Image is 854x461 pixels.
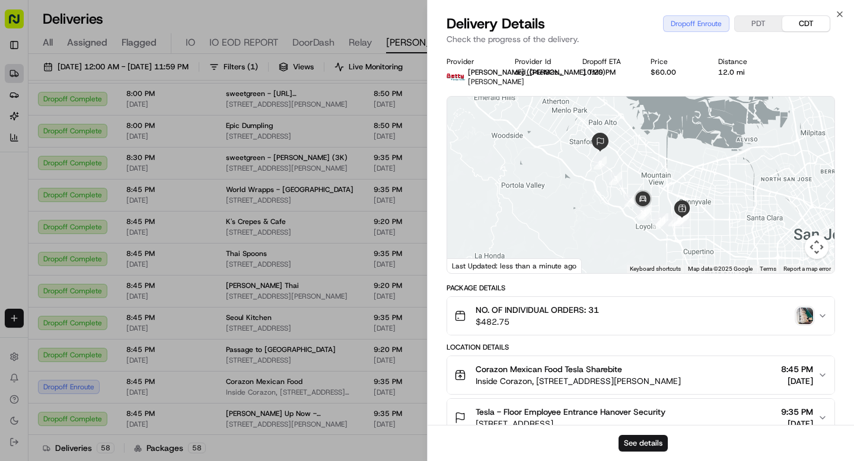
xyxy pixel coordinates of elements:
[624,194,638,207] div: 4
[170,184,195,193] span: [DATE]
[760,265,776,272] a: Terms
[450,258,489,273] a: Open this area in Google Maps (opens a new window)
[609,172,622,185] div: 3
[782,16,830,31] button: CDT
[447,57,496,66] div: Provider
[447,356,834,394] button: Corazon Mexican Food Tesla SharebiteInside Corazon, [STREET_ADDRESS][PERSON_NAME]8:45 PM[DATE]
[619,435,668,452] button: See details
[202,117,216,131] button: Start new chat
[781,363,813,375] span: 8:45 PM
[476,316,599,328] span: $482.75
[450,258,489,273] img: Google
[582,57,632,66] div: Dropoff ETA
[112,233,190,245] span: API Documentation
[40,113,195,125] div: Start new chat
[468,77,524,87] span: [PERSON_NAME]
[515,57,564,66] div: Provider Id
[476,363,622,375] span: Corazon Mexican Food Tesla Sharebite
[468,68,606,77] span: [PERSON_NAME] ([PERSON_NAME] TMS)
[781,375,813,387] span: [DATE]
[651,57,700,66] div: Price
[796,308,813,324] img: photo_proof_of_pickup image
[37,184,161,193] span: [PERSON_NAME] de [PERSON_NAME] (they/them)
[84,261,144,271] a: Powered byPylon
[638,207,651,220] div: 5
[95,228,195,249] a: 💻API Documentation
[783,265,831,272] a: Report a map error
[447,283,835,293] div: Package Details
[12,12,36,36] img: Nash
[673,213,686,226] div: 9
[12,172,31,191] img: Mat Toderenczuk de la Barba (they/them)
[781,418,813,430] span: [DATE]
[594,156,607,169] div: 2
[651,68,700,77] div: $60.00
[447,68,466,87] img: betty.jpg
[447,33,835,45] p: Check the progress of the delivery.
[40,125,150,135] div: We're available if you need us!
[582,68,632,77] div: 10:20 PM
[184,152,216,166] button: See all
[447,297,834,335] button: NO. OF INDIVIDUAL ORDERS: 31$482.75photo_proof_of_pickup image
[447,399,834,437] button: Tesla - Floor Employee Entrance Hanover Security[STREET_ADDRESS]9:35 PM[DATE]
[118,262,144,271] span: Pylon
[630,265,681,273] button: Keyboard shortcuts
[476,406,665,418] span: Tesla - Floor Employee Entrance Hanover Security
[637,206,650,219] div: 11
[447,258,582,273] div: Last Updated: less than a minute ago
[24,233,91,245] span: Knowledge Base
[781,406,813,418] span: 9:35 PM
[476,418,665,430] span: [STREET_ADDRESS]
[688,265,753,272] span: Map data ©2025 Google
[735,16,782,31] button: PDT
[12,113,33,135] img: 1736555255976-a54dd68f-1ca7-489b-9aae-adbdc363a1c4
[100,234,110,244] div: 💻
[12,234,21,244] div: 📗
[164,184,168,193] span: •
[31,76,196,89] input: Clear
[12,47,216,66] p: Welcome 👋
[476,375,681,387] span: Inside Corazon, [STREET_ADDRESS][PERSON_NAME]
[12,154,79,164] div: Past conversations
[718,68,767,77] div: 12.0 mi
[447,342,835,352] div: Location Details
[652,216,665,229] div: 6
[718,57,767,66] div: Distance
[476,304,599,316] span: NO. OF INDIVIDUAL ORDERS: 31
[515,68,564,77] button: ord_G4cM2zRMkZ5GPLZxfriV6M
[7,228,95,249] a: 📗Knowledge Base
[447,14,545,33] span: Delivery Details
[805,235,828,259] button: Map camera controls
[655,213,668,226] div: 10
